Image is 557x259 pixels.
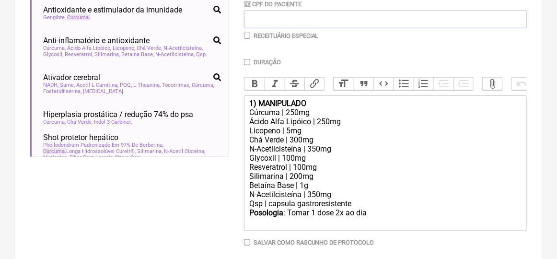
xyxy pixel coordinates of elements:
div: Chá Verde | 300mg [249,135,522,144]
div: N-Acetilcisteína | 350mg [249,190,522,199]
span: Shot protetor hepático [43,133,118,142]
button: Heading [334,78,354,90]
span: L Theanina [133,82,161,88]
span: PQQ [120,82,132,88]
span: Silimarina [94,51,120,58]
div: Glycoxil | 100mg [249,153,522,163]
label: Receituário Especial [254,32,319,39]
span: [MEDICAL_DATA] [83,88,125,94]
span: Curcuma [43,148,66,154]
button: Code [373,78,394,90]
span: Acetil L Carnitina [76,82,118,88]
span: Anti-inflamatório e antioxidante [43,36,150,45]
div: Betaína Base | 1g [249,181,522,190]
span: Qsp [196,51,207,58]
div: : Tomar 1 dose 2x ao dia ㅤ [249,208,522,227]
button: Quote [354,78,374,90]
span: Ácido Alfa Lipóico [67,45,111,51]
span: Cúrcuma [43,45,66,51]
span: Cúrcuma [43,119,66,125]
span: Glycoxil [43,51,63,58]
div: Licopeno | 5mg [249,126,522,135]
span: Fosfatidilserina [43,88,81,94]
span: Same [60,82,75,88]
button: Link [304,78,325,90]
span: Licopeno [113,45,135,51]
div: Resveratrol | 100mg [249,163,522,172]
span: Chá Verde [67,119,93,125]
div: N-Acetilcisteína | 350mg [249,144,522,153]
span: Silimarina [137,148,162,154]
span: NADH [43,82,58,88]
div: Ácido Alfa Lipóico | 250mg [249,117,522,126]
span: Resveratrol [65,51,93,58]
span: Antioxidante e estimulador da imunidade [43,5,182,14]
button: Decrease Level [433,78,453,90]
span: Longa Hidrossolúvel Cureit® [43,148,136,154]
div: Cúrcuma | 250mg [249,108,522,117]
strong: Posologia [249,208,283,217]
span: N-Acetilcisteína [155,51,195,58]
span: Tocotrimax [162,82,190,88]
strong: 1) MANIPULADO [249,99,306,108]
button: Undo [512,78,532,90]
span: Indol 3 Carbinol [94,119,132,125]
button: Strikethrough [285,78,305,90]
span: Gengibre [43,14,66,21]
span: Ativador cerebral [43,73,100,82]
span: Cúrcuma [192,82,214,88]
span: Chá Verde [137,45,162,51]
button: Numbers [414,78,434,90]
span: N-Acetilcisteína [163,45,203,51]
div: Qsp | capsula gastroresistente [249,199,522,208]
span: N-Acetil Cisteína [164,148,205,154]
button: Italic [265,78,285,90]
button: Attach Files [483,78,503,90]
span: Metionina [43,154,68,161]
label: Salvar como rascunho de Protocolo [254,239,374,246]
label: CPF do Paciente [244,0,302,8]
span: Fiber Shot Laranja Citrus Qsp [70,154,141,161]
button: Increase Level [453,78,474,90]
button: Bullets [394,78,414,90]
span: Betaína Base [121,51,154,58]
div: Silimarina | 200mg [249,172,522,181]
span: Hiperplasia prostática / redução 74% do psa [43,110,193,119]
span: Phellodendrum Padronizado Em 97% De Berberina [43,142,163,148]
label: Duração [254,59,281,66]
button: Bold [244,78,265,90]
span: Curcuma [67,14,90,21]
